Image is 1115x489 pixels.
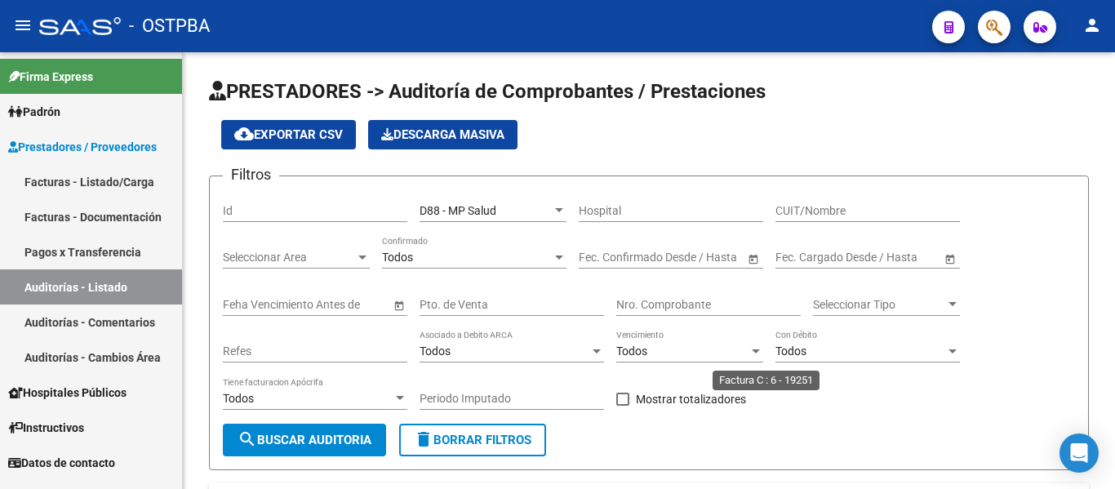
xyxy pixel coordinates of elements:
[8,68,93,86] span: Firma Express
[941,250,958,267] button: Open calendar
[8,138,157,156] span: Prestadores / Proveedores
[234,124,254,144] mat-icon: cloud_download
[209,80,766,103] span: PRESTADORES -> Auditoría de Comprobantes / Prestaciones
[382,251,413,264] span: Todos
[221,120,356,149] button: Exportar CSV
[368,120,518,149] button: Descarga Masiva
[8,103,60,121] span: Padrón
[223,163,279,186] h3: Filtros
[775,251,826,265] input: Start date
[1082,16,1102,35] mat-icon: person
[238,429,257,449] mat-icon: search
[8,419,84,437] span: Instructivos
[223,392,254,405] span: Todos
[414,429,433,449] mat-icon: delete
[813,298,945,312] span: Seleccionar Tipo
[399,424,546,456] button: Borrar Filtros
[381,127,504,142] span: Descarga Masiva
[13,16,33,35] mat-icon: menu
[223,251,355,265] span: Seleccionar Area
[129,8,210,44] span: - OSTPBA
[775,345,806,358] span: Todos
[744,250,762,267] button: Open calendar
[368,120,518,149] app-download-masive: Descarga masiva de comprobantes (adjuntos)
[579,251,629,265] input: Start date
[390,296,407,313] button: Open calendar
[643,251,723,265] input: End date
[238,433,371,447] span: Buscar Auditoria
[1059,433,1099,473] div: Open Intercom Messenger
[636,389,746,409] span: Mostrar totalizadores
[420,345,451,358] span: Todos
[8,384,127,402] span: Hospitales Públicos
[223,424,386,456] button: Buscar Auditoria
[840,251,920,265] input: End date
[420,204,496,217] span: D88 - MP Salud
[8,454,115,472] span: Datos de contacto
[234,127,343,142] span: Exportar CSV
[616,345,647,358] span: Todos
[414,433,531,447] span: Borrar Filtros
